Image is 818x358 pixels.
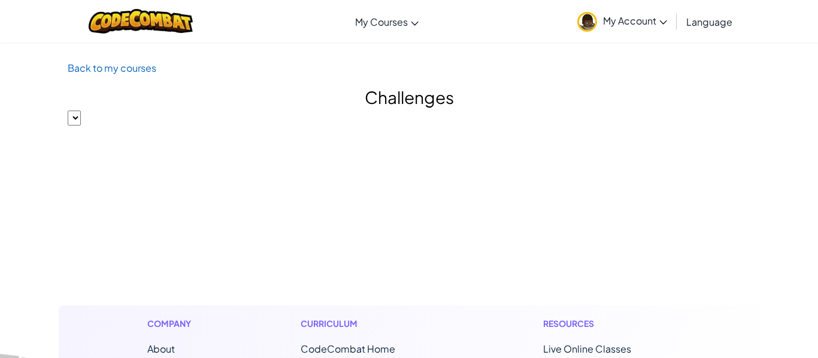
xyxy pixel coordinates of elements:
h1: Curriculum [301,317,446,330]
h1: Resources [543,317,671,330]
a: About [147,342,175,355]
span: My Courses [355,16,408,28]
h2: Challenges [68,85,750,110]
img: CodeCombat logo [89,9,193,33]
img: avatar [577,12,597,32]
span: CodeCombat Home [301,342,395,355]
a: Live Online Classes [543,342,631,355]
span: Language [686,16,732,28]
span: My Account [603,14,667,27]
a: Back to my courses [68,62,156,74]
h1: Company [147,317,203,330]
a: My Account [571,2,673,40]
a: Language [680,5,738,38]
a: My Courses [349,5,425,38]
